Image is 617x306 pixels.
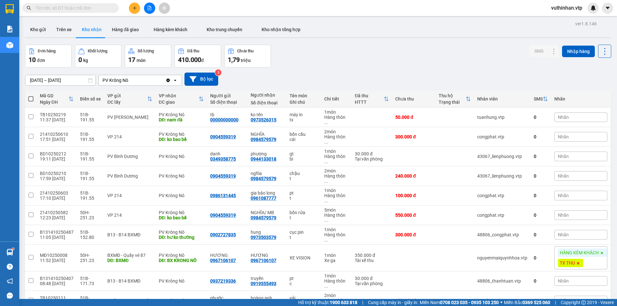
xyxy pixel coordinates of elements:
[40,235,74,240] div: 11:05 [DATE]
[6,249,13,256] img: warehouse-icon
[324,227,348,232] div: 1 món
[80,276,101,286] div: 51B-171.73
[159,117,204,122] div: DĐ: nam đà
[290,190,318,196] div: pt
[107,213,152,218] div: VP 214
[210,151,244,156] div: danh
[477,255,527,260] div: nguyenmaiquynhhoa.vtp
[534,232,548,237] div: 0
[324,237,328,242] span: ...
[251,196,276,201] div: 0961087777
[251,276,283,281] div: truyền
[534,213,548,218] div: 0
[324,134,348,144] div: Hàng thông thường
[324,198,328,203] span: ...
[558,278,569,284] span: Nhãn
[251,253,283,258] div: HƯƠNG
[159,278,204,284] div: PV Krông Nô
[159,193,204,198] div: PV Krông Nô
[210,134,236,139] div: 0904559319
[25,22,51,37] button: Kho gửi
[290,210,318,215] div: bồn rửa
[523,300,550,305] strong: 0369 525 060
[534,298,548,303] div: 0
[262,27,300,32] span: Kho nhận tổng hợp
[210,295,244,301] div: phước
[602,3,613,14] button: caret-down
[560,260,575,266] span: TX THU
[40,132,74,137] div: 21410250610
[558,173,569,179] span: Nhãn
[477,173,527,179] div: 43067_lienphuong.vtp
[27,6,31,10] span: search
[104,91,156,108] th: Toggle SortBy
[107,193,152,198] div: VP 214
[290,295,318,301] div: vải
[534,115,548,120] div: 0
[210,117,238,122] div: 00000000000
[138,49,154,53] div: Số lượng
[251,171,283,176] div: nghĩa
[355,281,389,286] div: Tại văn phòng
[477,213,527,218] div: congphat.vtp
[40,93,68,98] div: Mã GD
[290,100,318,105] div: Ghi chú
[395,193,432,198] div: 100.000 đ
[35,4,111,12] input: Tìm tên, số ĐT hoặc mã đơn
[210,253,244,258] div: HƯƠNG
[40,100,68,105] div: Ngày ĐH
[395,134,432,139] div: 300.000 đ
[37,91,77,108] th: Toggle SortBy
[156,91,207,108] th: Toggle SortBy
[324,139,328,144] span: ...
[324,293,348,298] div: 2 món
[7,278,13,284] span: notification
[40,117,74,122] div: 11:37 [DATE]
[80,96,101,101] div: Biển số xe
[75,45,121,68] button: Khối lượng0kg
[40,281,74,286] div: 08:48 [DATE]
[80,171,101,181] div: 51B-191.55
[324,149,348,154] div: 1 món
[159,100,199,105] div: ĐC giao
[144,3,155,14] button: file-add
[560,250,599,256] span: HÀNG KÈM KHÁCH
[531,91,551,108] th: Toggle SortBy
[395,115,432,120] div: 50.000 đ
[251,281,276,286] div: 0919555493
[159,137,204,142] div: DĐ: ko bao bể
[88,49,107,53] div: Khối lượng
[251,112,283,117] div: ko tên
[159,154,204,159] div: PV Krông Nô
[440,300,499,305] strong: 0708 023 035 - 0935 103 250
[40,253,74,258] div: MĐ10250008
[355,253,389,258] div: 350.000 đ
[558,298,569,303] span: Nhãn
[147,6,152,10] span: file-add
[251,215,276,220] div: 0984579579
[251,190,283,196] div: gia bảo long
[40,156,74,162] div: 19:11 [DATE]
[558,193,569,198] span: Nhãn
[40,230,74,235] div: B131410250487
[80,190,101,201] div: 51B-191.55
[224,45,271,68] button: Chưa thu1,79 triệu
[137,58,146,63] span: món
[534,134,548,139] div: 0
[352,91,392,108] th: Toggle SortBy
[159,258,204,263] div: DĐ: BX KRONG NÔ
[173,78,178,83] svg: open
[355,258,389,263] div: Tài xế thu
[395,298,432,303] div: 250.000 đ
[40,210,74,215] div: 21410250582
[324,96,348,101] div: Chi tiết
[159,215,204,220] div: DĐ: ko bao bể
[210,232,236,237] div: 0902727835
[12,248,14,250] sup: 1
[324,109,348,115] div: 1 món
[184,73,218,86] button: Bộ lọc
[435,91,474,108] th: Toggle SortBy
[251,92,283,98] div: Người nhận
[558,134,569,139] span: Nhãn
[38,49,56,53] div: Đơn hàng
